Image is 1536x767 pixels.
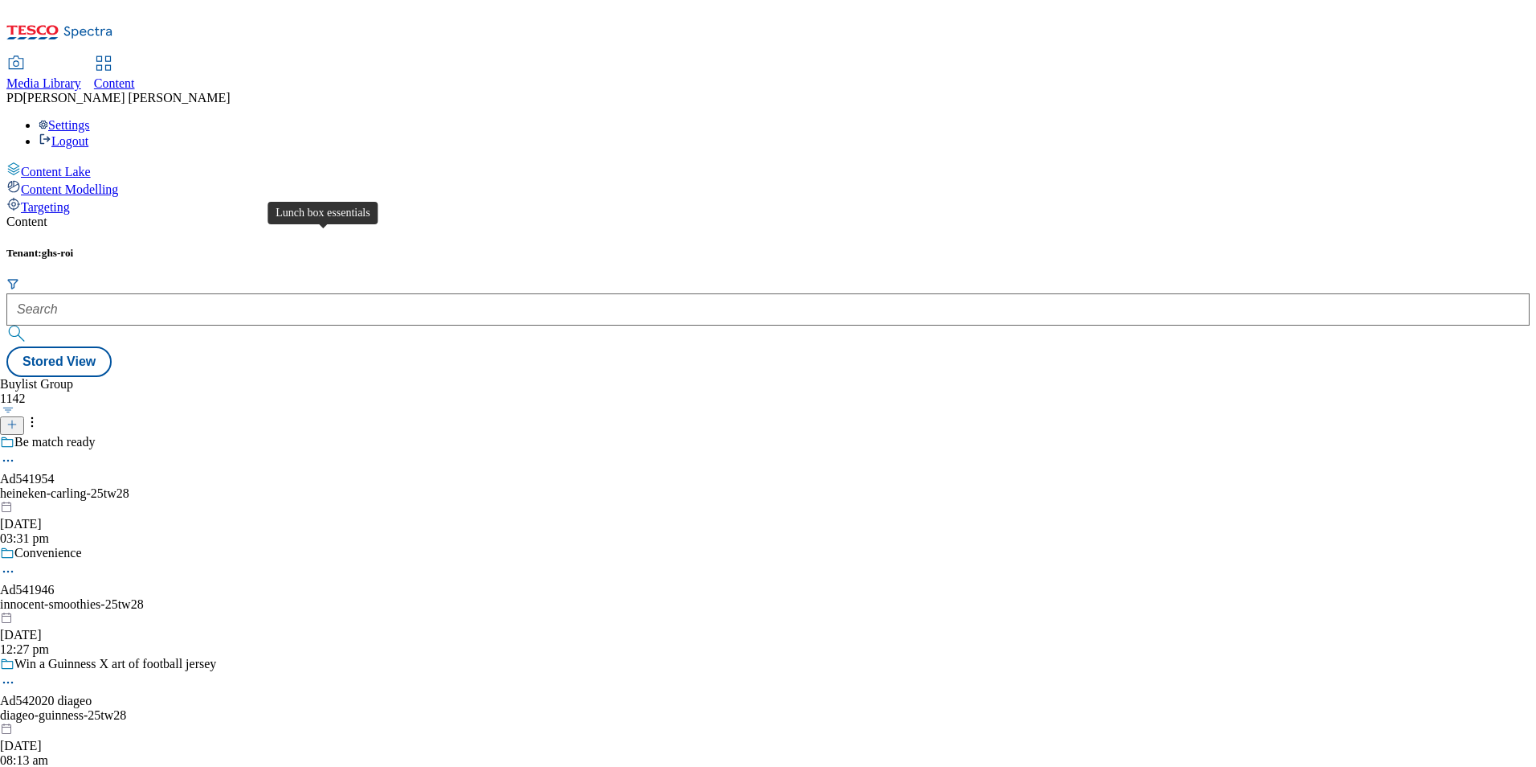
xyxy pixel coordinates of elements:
a: Media Library [6,57,81,91]
span: Content Modelling [21,183,118,196]
span: Media Library [6,76,81,90]
span: [PERSON_NAME] [PERSON_NAME] [22,91,230,105]
a: Settings [39,118,90,132]
span: Content Lake [21,165,91,178]
input: Search [6,293,1530,326]
a: Content Modelling [6,179,1530,197]
h5: Tenant: [6,247,1530,260]
div: Content [6,215,1530,229]
a: Logout [39,134,88,148]
button: Stored View [6,347,112,377]
a: Content Lake [6,162,1530,179]
span: Targeting [21,200,70,214]
a: Targeting [6,197,1530,215]
div: Be match ready [14,435,95,449]
div: Win a Guinness X art of football jersey [14,657,216,671]
div: Convenience [14,546,82,560]
span: ghs-roi [42,247,74,259]
span: Content [94,76,135,90]
svg: Search Filters [6,277,19,290]
span: PD [6,91,22,105]
a: Content [94,57,135,91]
